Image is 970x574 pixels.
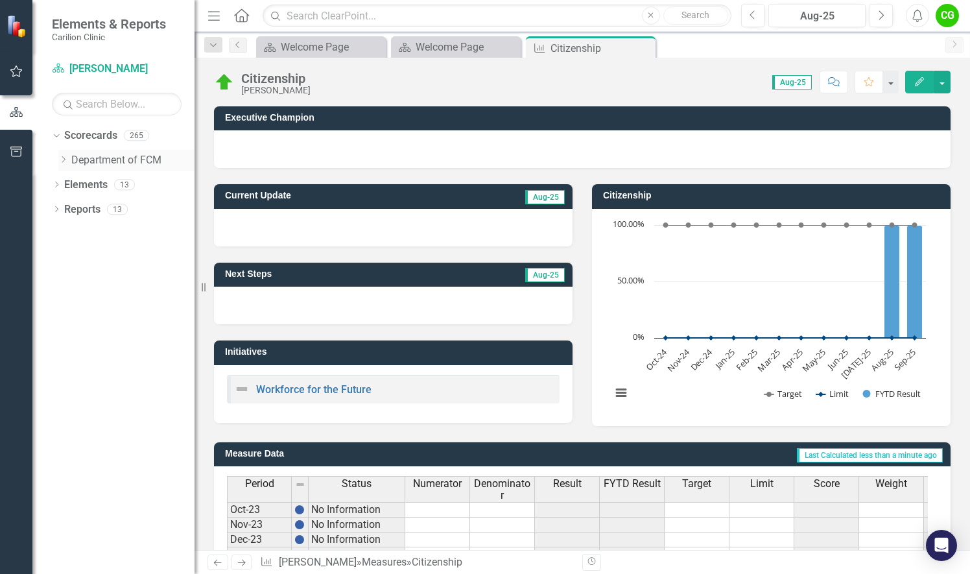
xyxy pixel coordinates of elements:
path: Oct-24, 100. Target. [663,222,668,228]
img: ClearPoint Strategy [6,14,29,37]
span: FYTD Result [604,478,661,490]
path: Oct-24, 0. Limit. [663,335,668,341]
input: Search Below... [52,93,182,115]
span: Target [682,478,711,490]
path: Apr-25, 100. Target. [799,222,804,228]
div: Welcome Page [281,39,383,55]
path: Dec-24, 100. Target. [709,222,714,228]
text: Mar-25 [755,346,782,374]
text: Nov-24 [665,346,692,374]
img: Not Defined [234,381,250,397]
a: Measures [362,556,407,568]
div: Welcome Page [416,39,517,55]
path: Sep-25, 100. FYTD Result. [907,225,923,338]
a: Scorecards [64,128,117,143]
text: Aug-25 [869,346,896,374]
div: Citizenship [550,40,652,56]
div: Aug-25 [773,8,861,24]
small: Carilion Clinic [52,32,166,42]
g: Target, series 1 of 3. Line with 12 data points. [663,222,917,228]
text: Apr-25 [779,346,805,372]
div: » » [260,555,573,570]
a: [PERSON_NAME] [279,556,357,568]
path: Jul-25, 100. Target. [867,222,872,228]
text: Jun-25 [824,346,850,372]
h3: Initiatives [225,347,566,357]
img: BgCOk07PiH71IgAAAABJRU5ErkJggg== [294,534,305,545]
text: 0% [633,331,645,342]
td: No Information [309,532,405,547]
path: Aug-25, 100. FYTD Result. [884,225,900,338]
div: [PERSON_NAME] [241,86,311,95]
text: Dec-24 [688,346,715,373]
span: Numerator [413,478,462,490]
path: Nov-24, 100. Target. [686,222,691,228]
td: No Information [309,518,405,532]
button: Show Target [764,388,802,400]
td: Oct-23 [227,502,292,518]
span: Status [342,478,372,490]
div: Citizenship [241,71,311,86]
path: Feb-25, 100. Target. [754,222,759,228]
a: Reports [64,202,101,217]
text: 50.00% [617,274,645,286]
img: 8DAGhfEEPCf229AAAAAElFTkSuQmCC [295,479,305,490]
g: FYTD Result, series 3 of 3. Bar series with 12 bars. [665,225,922,339]
button: Search [663,6,728,25]
span: Search [681,10,709,20]
path: Nov-24, 0. Limit. [686,335,691,341]
g: Limit, series 2 of 3. Line with 12 data points. [663,335,917,341]
path: Dec-24, 0. Limit. [709,335,714,341]
text: Jan-25 [711,346,737,372]
td: Jan-24 [227,547,292,562]
img: BgCOk07PiH71IgAAAABJRU5ErkJggg== [294,505,305,515]
path: Feb-25, 0. Limit. [754,335,759,341]
img: On Target [214,72,235,93]
h3: Executive Champion [225,113,944,123]
text: Oct-24 [643,346,670,372]
button: Show FYTD Result [863,388,921,400]
span: Result [553,478,582,490]
a: [PERSON_NAME] [52,62,182,77]
img: BgCOk07PiH71IgAAAABJRU5ErkJggg== [294,549,305,560]
path: Mar-25, 0. Limit. [777,335,782,341]
span: Weight [875,478,907,490]
div: Open Intercom Messenger [926,530,957,561]
button: View chart menu, Chart [612,384,630,402]
path: Jun-25, 0. Limit. [844,335,849,341]
text: Feb-25 [733,346,760,373]
a: Welcome Page [394,39,517,55]
path: Apr-25, 0. Limit. [799,335,804,341]
path: Jan-25, 100. Target. [731,222,737,228]
span: Last Calculated less than a minute ago [797,448,943,462]
text: [DATE]-25 [838,346,873,381]
path: May-25, 0. Limit. [822,335,827,341]
span: Period [245,478,274,490]
h3: Measure Data [225,449,431,459]
a: Welcome Page [259,39,383,55]
path: May-25, 100. Target. [822,222,827,228]
button: Aug-25 [768,4,866,27]
div: CG [936,4,959,27]
button: Show Limit [816,388,849,400]
div: 13 [114,179,135,190]
text: Sep-25 [892,346,918,373]
text: 100.00% [613,218,645,230]
h3: Next Steps [225,269,407,279]
path: Jul-25, 0. Limit. [867,335,872,341]
span: Score [814,478,840,490]
svg: Interactive chart [605,219,932,413]
td: Dec-23 [227,532,292,547]
span: Denominator [473,478,532,501]
td: No Information [309,502,405,518]
input: Search ClearPoint... [263,5,731,27]
span: Aug-25 [772,75,812,90]
a: Department of FCM [71,153,195,168]
path: Mar-25, 100. Target. [777,222,782,228]
a: Elements [64,178,108,193]
span: Aug-25 [525,190,565,204]
span: Aug-25 [525,268,565,282]
path: Aug-25, 0. Limit. [890,335,895,341]
td: No Information [309,547,405,562]
span: Limit [750,478,774,490]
